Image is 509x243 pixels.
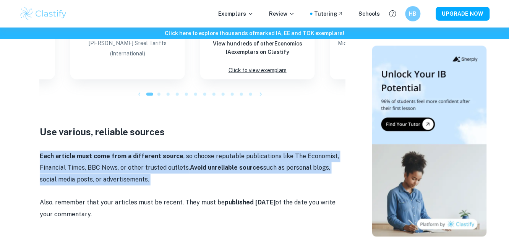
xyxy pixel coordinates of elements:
p: Microeconomics IA on Cigarette taxes in [GEOGRAPHIC_DATA] [336,38,439,72]
img: Thumbnail [372,46,487,237]
h6: Click here to explore thousands of marked IA, EE and TOK exemplars ! [2,29,507,37]
strong: published [DATE] [225,199,276,206]
p: Also, remember that your articles must be recent. They must be of the date you write your comment... [40,197,345,220]
h6: HB [409,10,418,18]
a: ExemplarsView hundreds of otherEconomics IAexemplars on ClastifyClick to view exemplars [200,3,315,79]
button: Help and Feedback [386,7,399,20]
p: Review [269,10,295,18]
a: Schools [359,10,380,18]
button: UPGRADE NOW [436,7,490,21]
p: [PERSON_NAME] Steel Tariffs (International) [76,38,179,72]
p: , so choose reputable publications like The Economist, Financial Times, BBC News, or other truste... [40,151,345,186]
p: Exemplars [218,10,254,18]
img: Clastify logo [19,6,68,21]
button: HB [405,6,421,21]
strong: Each article must come from a different source [40,153,183,160]
p: Click to view exemplars [229,65,287,76]
a: Tutoring [314,10,344,18]
h3: Use various, reliable sources [40,125,345,139]
strong: Avoid unreliable sources [190,164,263,172]
a: Blog exemplar: Donald Trump's Steel Tariffs (InternatioGrade received:7[PERSON_NAME] Steel Tariff... [70,3,185,79]
a: Blog exemplar: Microeconomics IA on Cigarette taxes in Microeconomics IA on Cigarette taxes in [G... [330,3,445,79]
h6: View hundreds of other Economics IA exemplars on Clastify [206,39,309,56]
